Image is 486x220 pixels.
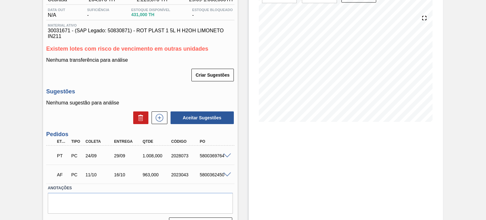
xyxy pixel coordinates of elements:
div: - [85,8,111,18]
div: Qtde [141,139,172,144]
button: Aceitar Sugestões [171,111,234,124]
span: 431,000 TH [131,12,170,17]
span: Suficiência [87,8,109,12]
span: 30031671 - (SAP Legado: 50830871) - ROT PLAST 1 5L H H2OH LIMONETO IN211 [48,28,233,39]
div: Etapa [55,139,70,144]
div: Tipo [70,139,84,144]
label: Anotações [48,184,233,193]
div: 2023043 [170,172,201,177]
div: N/A [46,8,67,18]
div: - [190,8,234,18]
span: Material ativo [48,23,233,27]
div: 16/10/2025 [113,172,144,177]
div: 29/09/2025 [113,153,144,158]
div: Criar Sugestões [192,68,234,82]
div: 963,000 [141,172,172,177]
div: 1.008,000 [141,153,172,158]
div: Código [170,139,201,144]
div: Aceitar Sugestões [167,111,234,125]
p: Nenhuma transferência para análise [46,57,234,63]
div: 24/09/2025 [84,153,115,158]
div: Pedido de Compra [70,172,84,177]
h3: Sugestões [46,88,234,95]
div: 11/10/2025 [84,172,115,177]
p: Nenhuma sugestão para análise [46,100,234,106]
div: 5800362450 [198,172,229,177]
h3: Pedidos [46,131,234,138]
div: Entrega [113,139,144,144]
button: Criar Sugestões [191,69,234,81]
div: Nova sugestão [148,111,167,124]
div: Excluir Sugestões [130,111,148,124]
div: Pedido de Compra [70,153,84,158]
p: PT [57,153,68,158]
div: Aguardando Faturamento [55,168,70,182]
span: Existem lotes com risco de vencimento em outras unidades [46,46,208,52]
span: Data out [48,8,65,12]
span: Estoque Bloqueado [192,8,233,12]
div: Coleta [84,139,115,144]
div: Pedido em Trânsito [55,149,70,163]
div: PO [198,139,229,144]
div: 5800369764 [198,153,229,158]
div: 2028073 [170,153,201,158]
span: Estoque Disponível [131,8,170,12]
p: AF [57,172,68,177]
